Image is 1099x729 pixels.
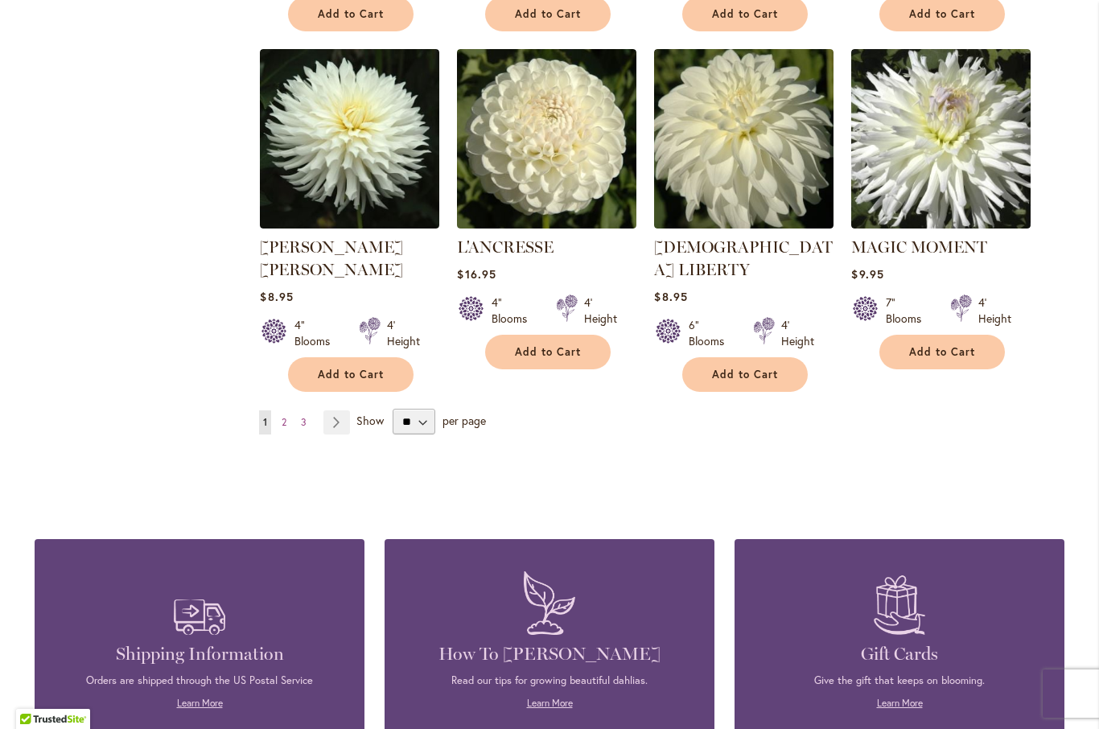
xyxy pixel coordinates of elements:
[909,7,975,21] span: Add to Cart
[457,49,636,229] img: L'ANCRESSE
[457,216,636,232] a: L'ANCRESSE
[260,237,403,279] a: [PERSON_NAME] [PERSON_NAME]
[689,317,734,349] div: 6" Blooms
[712,7,778,21] span: Add to Cart
[978,294,1011,327] div: 4' Height
[59,673,340,688] p: Orders are shipped through the US Postal Service
[654,237,833,279] a: [DEMOGRAPHIC_DATA] LIBERTY
[177,697,223,709] a: Learn More
[492,294,537,327] div: 4" Blooms
[409,673,690,688] p: Read our tips for growing beautiful dahlias.
[318,7,384,21] span: Add to Cart
[851,49,1031,229] img: MAGIC MOMENT
[851,266,883,282] span: $9.95
[654,289,687,304] span: $8.95
[485,335,611,369] button: Add to Cart
[654,216,834,232] a: LADY LIBERTY
[759,673,1040,688] p: Give the gift that keeps on blooming.
[263,416,267,428] span: 1
[886,294,931,327] div: 7" Blooms
[442,413,486,428] span: per page
[356,413,384,428] span: Show
[457,237,554,257] a: L'ANCRESSE
[781,317,814,349] div: 4' Height
[294,317,340,349] div: 4" Blooms
[260,49,439,229] img: JACK FROST
[584,294,617,327] div: 4' Height
[12,672,57,717] iframe: Launch Accessibility Center
[527,697,573,709] a: Learn More
[851,216,1031,232] a: MAGIC MOMENT
[759,643,1040,665] h4: Gift Cards
[654,49,834,229] img: LADY LIBERTY
[59,643,340,665] h4: Shipping Information
[301,416,307,428] span: 3
[278,410,290,435] a: 2
[260,216,439,232] a: JACK FROST
[260,289,293,304] span: $8.95
[712,368,778,381] span: Add to Cart
[909,345,975,359] span: Add to Cart
[877,697,923,709] a: Learn More
[515,7,581,21] span: Add to Cart
[682,357,808,392] button: Add to Cart
[409,643,690,665] h4: How To [PERSON_NAME]
[288,357,414,392] button: Add to Cart
[387,317,420,349] div: 4' Height
[851,237,987,257] a: MAGIC MOMENT
[879,335,1005,369] button: Add to Cart
[515,345,581,359] span: Add to Cart
[318,368,384,381] span: Add to Cart
[282,416,286,428] span: 2
[457,266,496,282] span: $16.95
[297,410,311,435] a: 3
